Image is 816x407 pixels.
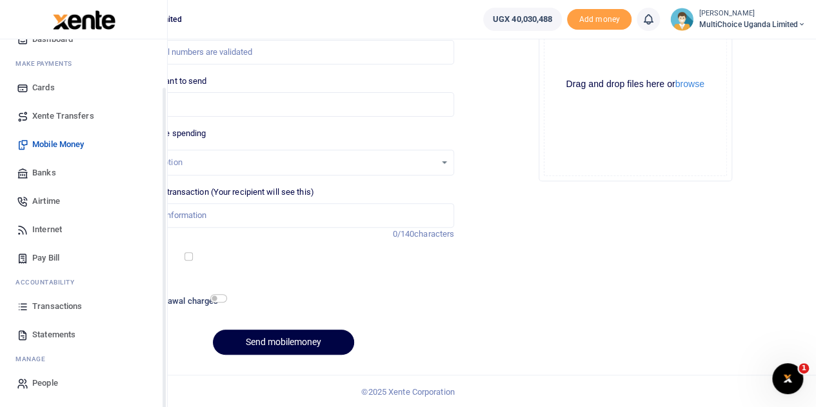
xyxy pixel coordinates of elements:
[10,74,157,102] a: Cards
[113,40,454,65] input: MTN & Airtel numbers are validated
[25,277,74,287] span: countability
[10,292,157,321] a: Transactions
[10,272,157,292] li: Ac
[10,159,157,187] a: Banks
[113,92,454,117] input: UGX
[113,203,454,228] input: Enter extra information
[699,8,806,19] small: [PERSON_NAME]
[675,79,704,88] button: browse
[10,25,157,54] a: Dashboard
[567,9,632,30] li: Toup your wallet
[483,8,562,31] a: UGX 40,030,488
[32,300,82,313] span: Transactions
[32,377,58,390] span: People
[22,354,46,364] span: anage
[32,110,94,123] span: Xente Transfers
[567,9,632,30] span: Add money
[10,130,157,159] a: Mobile Money
[213,330,354,355] button: Send mobilemoney
[772,363,803,394] iframe: Intercom live chat
[32,166,56,179] span: Banks
[22,59,72,68] span: ake Payments
[699,19,806,30] span: MultiChoice Uganda Limited
[32,81,55,94] span: Cards
[393,229,415,239] span: 0/140
[53,10,115,30] img: logo-large
[10,349,157,369] li: M
[32,138,84,151] span: Mobile Money
[670,8,693,31] img: profile-user
[10,54,157,74] li: M
[10,244,157,272] a: Pay Bill
[32,195,60,208] span: Airtime
[10,321,157,349] a: Statements
[10,102,157,130] a: Xente Transfers
[52,14,115,24] a: logo-small logo-large logo-large
[32,252,59,264] span: Pay Bill
[493,13,552,26] span: UGX 40,030,488
[544,78,726,90] div: Drag and drop files here or
[414,229,454,239] span: characters
[10,369,157,397] a: People
[478,8,567,31] li: Wallet ballance
[670,8,806,31] a: profile-user [PERSON_NAME] MultiChoice Uganda Limited
[113,186,314,199] label: Memo for this transaction (Your recipient will see this)
[32,223,62,236] span: Internet
[32,33,73,46] span: Dashboard
[10,215,157,244] a: Internet
[10,187,157,215] a: Airtime
[123,156,435,169] div: Select an option
[32,328,75,341] span: Statements
[799,363,809,373] span: 1
[567,14,632,23] a: Add money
